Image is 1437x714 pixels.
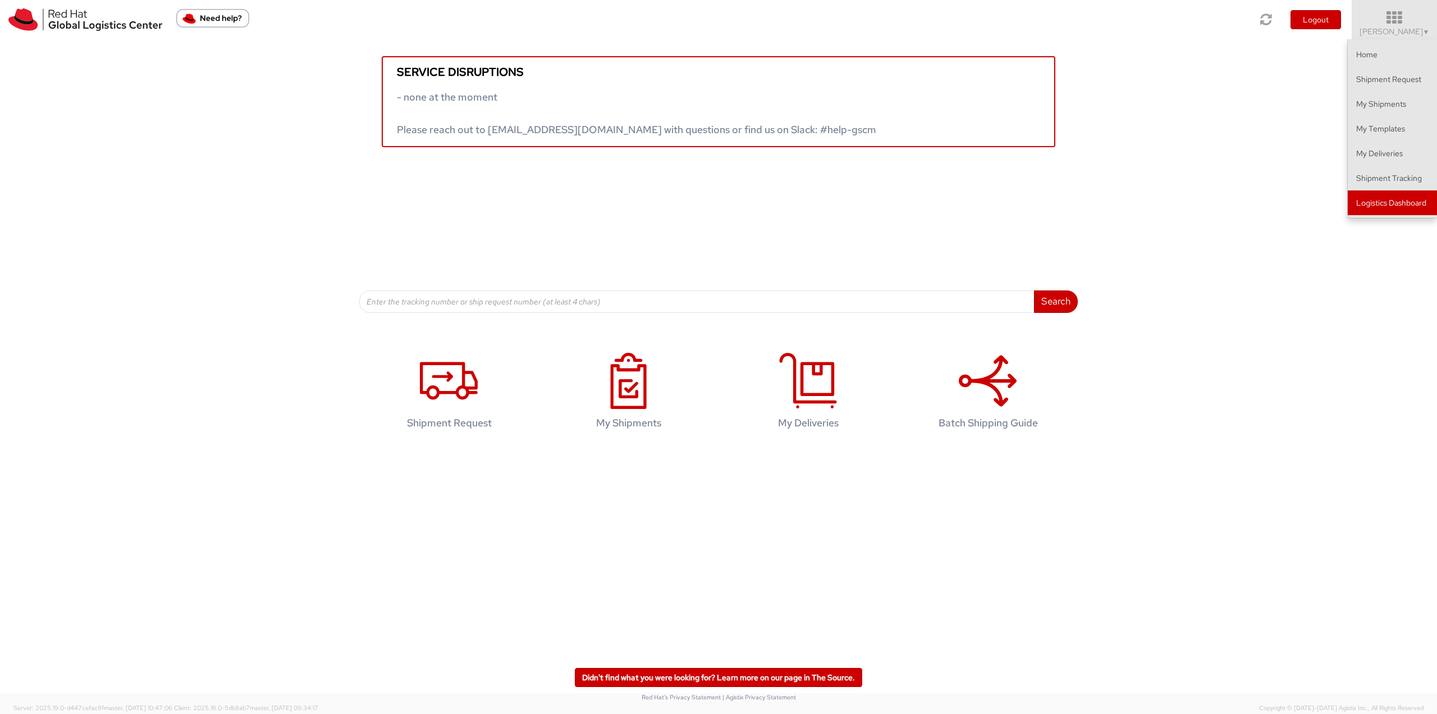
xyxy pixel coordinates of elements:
input: Enter the tracking number or ship request number (at least 4 chars) [359,290,1035,313]
img: rh-logistics-00dfa346123c4ec078e1.svg [8,8,162,31]
a: | Agistix Privacy Statement [722,693,796,701]
a: Home [1348,42,1437,67]
span: [PERSON_NAME] [1360,26,1430,37]
span: Server: 2025.19.0-d447cefac8f [13,704,172,712]
h4: My Shipments [556,417,701,429]
button: Need help? [176,9,249,28]
h4: My Deliveries [736,417,881,429]
h4: Shipment Request [377,417,521,429]
a: My Templates [1348,116,1437,141]
a: My Deliveries [1348,141,1437,166]
a: Red Hat's Privacy Statement [642,693,721,701]
button: Search [1034,290,1078,313]
a: Logistics Dashboard [1348,190,1437,215]
span: master, [DATE] 09:34:17 [250,704,318,712]
a: My Shipments [544,341,713,446]
a: Shipment Request [365,341,533,446]
a: My Shipments [1348,92,1437,116]
a: Didn't find what you were looking for? Learn more on our page in The Source. [575,668,862,687]
a: Service disruptions - none at the moment Please reach out to [EMAIL_ADDRESS][DOMAIN_NAME] with qu... [382,56,1055,147]
h5: Service disruptions [397,66,1040,78]
span: Client: 2025.18.0-5db8ab7 [174,704,318,712]
h4: Batch Shipping Guide [916,417,1060,429]
span: Copyright © [DATE]-[DATE] Agistix Inc., All Rights Reserved [1259,704,1424,713]
a: My Deliveries [724,341,893,446]
a: Shipment Request [1348,67,1437,92]
span: - none at the moment Please reach out to [EMAIL_ADDRESS][DOMAIN_NAME] with questions or find us o... [397,90,876,136]
a: Batch Shipping Guide [904,341,1072,446]
span: master, [DATE] 10:47:06 [104,704,172,712]
button: Logout [1290,10,1341,29]
span: ▼ [1423,28,1430,37]
a: Shipment Tracking [1348,166,1437,190]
